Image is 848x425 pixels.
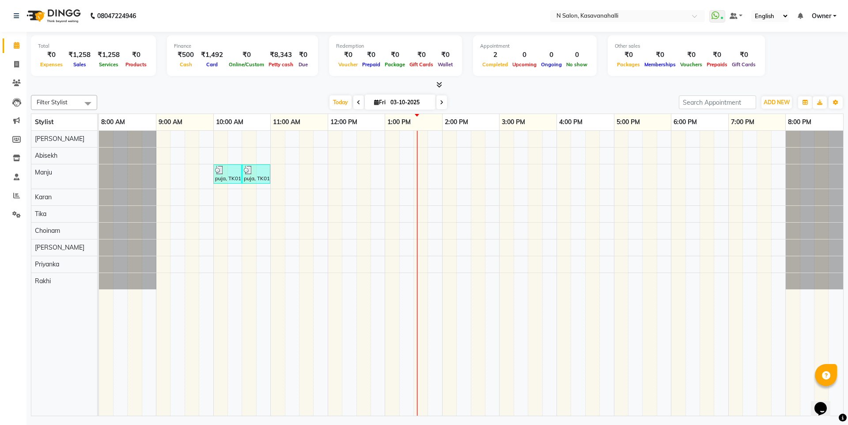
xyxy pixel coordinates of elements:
[730,50,758,60] div: ₹0
[615,61,642,68] span: Packages
[764,99,790,106] span: ADD NEW
[35,277,51,285] span: Rakhi
[35,193,52,201] span: Karan
[243,166,269,182] div: puja, TK01, 10:30 AM-11:00 AM, Men Hair Cut Basic
[214,166,241,182] div: puja, TK01, 10:00 AM-10:30 AM, Hair Cut Advance -899
[678,61,704,68] span: Vouchers
[38,42,149,50] div: Total
[614,116,642,129] a: 5:00 PM
[23,4,83,28] img: logo
[97,61,121,68] span: Services
[296,61,310,68] span: Due
[443,116,470,129] a: 2:00 PM
[336,42,455,50] div: Redemption
[35,227,60,235] span: Choinam
[564,50,590,60] div: 0
[382,50,407,60] div: ₹0
[204,61,220,68] span: Card
[174,50,197,60] div: ₹500
[510,50,539,60] div: 0
[480,61,510,68] span: Completed
[37,99,68,106] span: Filter Stylist
[174,42,311,50] div: Finance
[227,50,266,60] div: ₹0
[704,50,730,60] div: ₹0
[156,116,185,129] a: 9:00 AM
[642,61,678,68] span: Memberships
[35,152,57,159] span: Abisekh
[557,116,585,129] a: 4:00 PM
[97,4,136,28] b: 08047224946
[480,50,510,60] div: 2
[99,116,127,129] a: 8:00 AM
[435,50,455,60] div: ₹0
[615,42,758,50] div: Other sales
[94,50,123,60] div: ₹1,258
[679,95,756,109] input: Search Appointment
[812,11,831,21] span: Owner
[336,50,360,60] div: ₹0
[35,210,46,218] span: Tika
[761,96,792,109] button: ADD NEW
[227,61,266,68] span: Online/Custom
[811,390,839,416] iframe: chat widget
[564,61,590,68] span: No show
[704,61,730,68] span: Prepaids
[539,61,564,68] span: Ongoing
[266,61,295,68] span: Petty cash
[295,50,311,60] div: ₹0
[35,243,84,251] span: [PERSON_NAME]
[480,42,590,50] div: Appointment
[730,61,758,68] span: Gift Cards
[539,50,564,60] div: 0
[35,260,59,268] span: Priyanka
[35,168,52,176] span: Manju
[266,50,295,60] div: ₹8,343
[786,116,814,129] a: 8:00 PM
[500,116,527,129] a: 3:00 PM
[38,61,65,68] span: Expenses
[510,61,539,68] span: Upcoming
[382,61,407,68] span: Package
[435,61,455,68] span: Wallet
[123,61,149,68] span: Products
[271,116,303,129] a: 11:00 AM
[388,96,432,109] input: 2025-10-03
[329,95,352,109] span: Today
[123,50,149,60] div: ₹0
[214,116,246,129] a: 10:00 AM
[372,99,388,106] span: Fri
[38,50,65,60] div: ₹0
[71,61,88,68] span: Sales
[197,50,227,60] div: ₹1,492
[642,50,678,60] div: ₹0
[336,61,360,68] span: Voucher
[35,135,84,143] span: [PERSON_NAME]
[178,61,194,68] span: Cash
[671,116,699,129] a: 6:00 PM
[35,118,53,126] span: Stylist
[729,116,757,129] a: 7:00 PM
[678,50,704,60] div: ₹0
[360,61,382,68] span: Prepaid
[407,61,435,68] span: Gift Cards
[65,50,94,60] div: ₹1,258
[385,116,413,129] a: 1:00 PM
[328,116,360,129] a: 12:00 PM
[407,50,435,60] div: ₹0
[360,50,382,60] div: ₹0
[615,50,642,60] div: ₹0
